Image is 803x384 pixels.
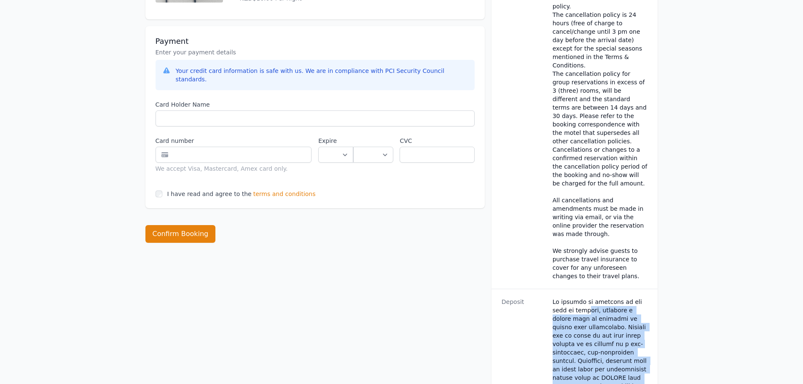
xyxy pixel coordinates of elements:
button: Confirm Booking [145,225,216,243]
h3: Payment [156,36,475,46]
label: I have read and agree to the [167,191,252,197]
label: CVC [400,137,474,145]
p: Enter your payment details [156,48,475,56]
label: Card number [156,137,312,145]
label: Card Holder Name [156,100,475,109]
label: . [353,137,393,145]
div: We accept Visa, Mastercard, Amex card only. [156,164,312,173]
span: terms and conditions [253,190,316,198]
div: Your credit card information is safe with us. We are in compliance with PCI Security Council stan... [176,67,468,83]
label: Expire [318,137,353,145]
